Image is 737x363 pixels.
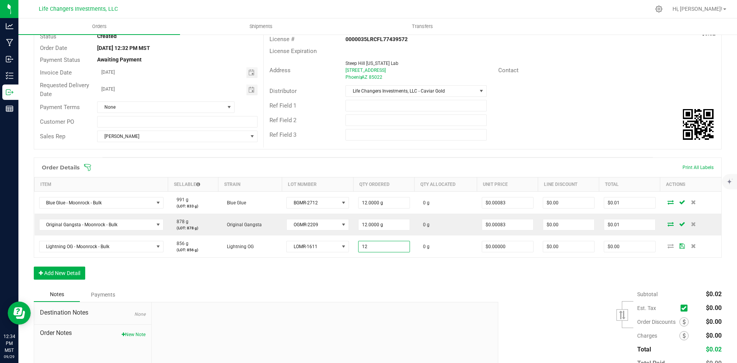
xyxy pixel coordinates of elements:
[345,68,386,73] span: [STREET_ADDRESS]
[269,36,294,43] span: License #
[173,241,188,246] span: 856 g
[40,82,89,98] span: Requested Delivery Date
[482,241,533,252] input: 0
[40,241,154,252] span: Lightning OG - Moonrock - Bulk
[543,219,594,230] input: 0
[498,67,519,74] span: Contact
[80,288,126,302] div: Payments
[362,75,367,80] span: AZ
[35,177,168,192] th: Item
[269,102,296,109] span: Ref Field 1
[173,197,188,202] span: 991 g
[676,244,688,248] span: Save Order Detail
[269,117,296,124] span: Ref Field 2
[637,305,678,311] span: Est. Tax
[97,56,142,63] strong: Awaiting Payment
[97,102,225,113] span: None
[39,6,118,12] span: Life Changers Investments, LLC
[3,354,15,360] p: 09/29
[345,61,398,66] span: Steep Hill [US_STATE] Lab
[654,5,664,13] div: Manage settings
[269,131,296,138] span: Ref Field 3
[359,197,410,208] input: 0
[354,177,415,192] th: Qty Ordered
[6,88,13,96] inline-svg: Outbound
[673,6,722,12] span: Hi, [PERSON_NAME]!
[346,86,476,96] span: Life Changers Investments, LLC - Caviar Gold
[419,222,430,227] span: 0 g
[287,241,339,252] span: LOMR-1611
[40,104,80,111] span: Payment Terms
[543,241,594,252] input: 0
[40,219,154,230] span: Original Gangsta - Moonrock - Bulk
[345,75,362,80] span: Phoenix
[706,290,722,298] span: $0.02
[134,312,145,317] span: None
[34,287,80,302] div: Notes
[688,222,699,226] span: Delete Order Detail
[168,177,218,192] th: Sellable
[660,177,721,192] th: Actions
[482,219,533,230] input: 0
[688,244,699,248] span: Delete Order Detail
[218,177,282,192] th: Strain
[40,118,74,125] span: Customer PO
[637,333,679,339] span: Charges
[97,33,117,39] strong: Created
[676,222,688,226] span: Save Order Detail
[359,219,410,230] input: 0
[34,267,85,280] button: Add New Detail
[683,109,714,140] img: Scan me!
[246,67,258,78] span: Toggle calendar
[173,225,214,231] p: (LOT: 878 g)
[122,331,145,338] button: New Note
[82,23,117,30] span: Orders
[97,45,150,51] strong: [DATE] 12:32 PM MST
[223,200,246,206] span: Blue Glue
[345,36,408,42] strong: 0000035LRCFL77439572
[40,56,80,63] span: Payment Status
[6,72,13,80] inline-svg: Inventory
[359,241,410,252] input: 0
[8,302,31,325] iframe: Resource center
[40,197,154,208] span: Blue Glue - Moonrock - Bulk
[97,131,247,142] span: [PERSON_NAME]
[604,219,655,230] input: 0
[706,332,722,339] span: $0.00
[269,88,297,94] span: Distributor
[173,219,188,224] span: 878 g
[477,177,538,192] th: Unit Price
[223,222,262,227] span: Original Gangsta
[18,18,180,35] a: Orders
[173,203,214,209] p: (LOT: 833 g)
[637,346,651,353] span: Total
[419,200,430,206] span: 0 g
[683,109,714,140] qrcode: 00000171
[42,164,79,171] h1: Order Details
[706,346,722,353] span: $0.02
[40,69,72,76] span: Invoice Date
[40,45,67,51] span: Order Date
[39,219,164,230] span: NO DATA FOUND
[40,33,56,40] span: Status
[6,39,13,46] inline-svg: Manufacturing
[40,328,145,338] span: Order Notes
[543,197,594,208] input: 0
[688,200,699,204] span: Delete Order Detail
[604,197,655,208] input: 0
[706,318,722,325] span: $0.00
[604,241,655,252] input: 0
[269,48,317,55] span: License Expiration
[6,22,13,30] inline-svg: Analytics
[287,197,339,208] span: BGMR-2712
[180,18,342,35] a: Shipments
[40,133,65,140] span: Sales Rep
[599,177,660,192] th: Total
[6,55,13,63] inline-svg: Inbound
[402,23,443,30] span: Transfers
[482,197,533,208] input: 0
[681,303,691,313] span: Calculate excise tax
[282,177,353,192] th: Lot Number
[676,200,688,204] span: Save Order Detail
